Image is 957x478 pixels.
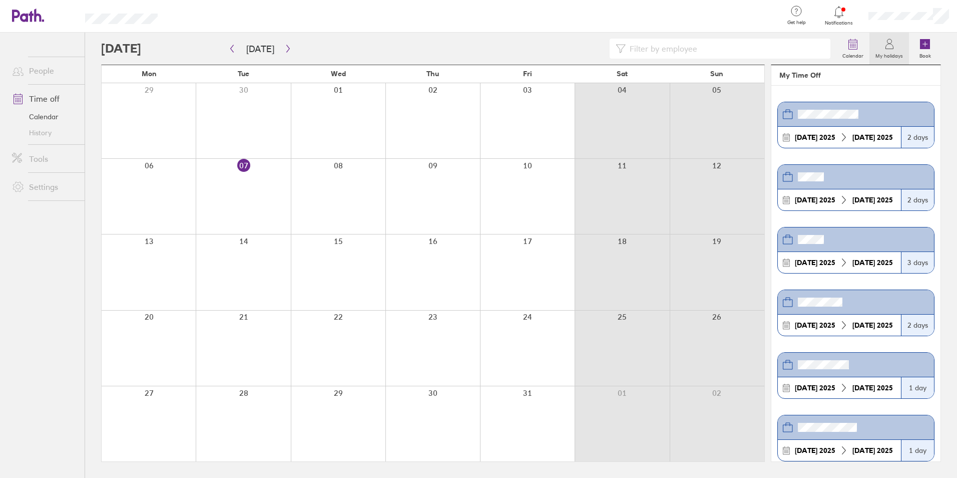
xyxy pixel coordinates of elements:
a: [DATE] 2025[DATE] 20252 days [777,290,934,336]
strong: [DATE] [852,383,875,392]
strong: [DATE] [795,321,817,330]
a: [DATE] 2025[DATE] 20253 days [777,227,934,274]
a: Calendar [4,109,85,125]
strong: [DATE] [852,321,875,330]
div: 3 days [901,252,934,273]
div: 1 day [901,377,934,398]
div: 2025 [848,259,897,267]
a: [DATE] 2025[DATE] 20252 days [777,102,934,148]
a: History [4,125,85,141]
label: My holidays [869,50,909,59]
div: 2025 [848,446,897,454]
strong: [DATE] [795,133,817,142]
div: 2025 [791,133,839,141]
div: 2025 [791,259,839,267]
div: 2025 [791,384,839,392]
a: [DATE] 2025[DATE] 20252 days [777,164,934,211]
span: Fri [523,70,532,78]
button: [DATE] [238,41,282,57]
div: 2025 [791,321,839,329]
div: 2 days [901,127,934,148]
a: Time off [4,89,85,109]
strong: [DATE] [795,446,817,455]
span: Sun [710,70,723,78]
a: My holidays [869,33,909,65]
strong: [DATE] [852,446,875,455]
span: Wed [331,70,346,78]
span: Get help [780,20,813,26]
a: Calendar [836,33,869,65]
strong: [DATE] [795,383,817,392]
div: 2025 [848,384,897,392]
div: 1 day [901,440,934,461]
div: 2025 [848,196,897,204]
a: Tools [4,149,85,169]
span: Sat [617,70,628,78]
div: 2 days [901,315,934,336]
strong: [DATE] [852,258,875,267]
strong: [DATE] [795,195,817,204]
span: Notifications [823,20,855,26]
label: Book [913,50,937,59]
label: Calendar [836,50,869,59]
span: Mon [142,70,157,78]
strong: [DATE] [852,195,875,204]
header: My Time Off [771,65,940,86]
a: People [4,61,85,81]
div: 2025 [791,446,839,454]
div: 2 days [901,189,934,210]
strong: [DATE] [852,133,875,142]
a: [DATE] 2025[DATE] 20251 day [777,352,934,399]
div: 2025 [791,196,839,204]
strong: [DATE] [795,258,817,267]
span: Tue [238,70,249,78]
input: Filter by employee [626,39,824,58]
a: [DATE] 2025[DATE] 20251 day [777,415,934,461]
a: Book [909,33,941,65]
a: Settings [4,177,85,197]
div: 2025 [848,321,897,329]
a: Notifications [823,5,855,26]
div: 2025 [848,133,897,141]
span: Thu [426,70,439,78]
